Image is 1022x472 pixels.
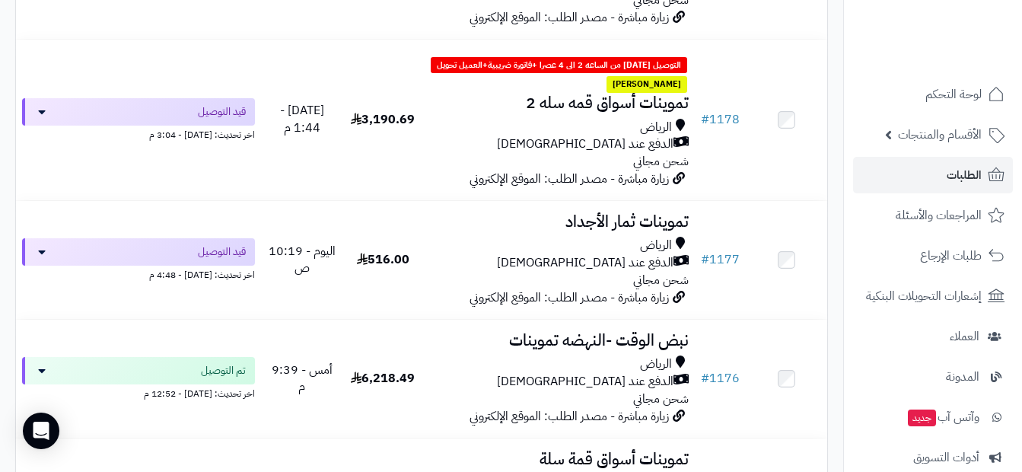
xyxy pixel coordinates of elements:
[950,326,979,347] span: العملاء
[853,399,1013,435] a: وآتس آبجديد
[351,369,415,387] span: 6,218.49
[470,170,669,188] span: زيارة مباشرة - مصدر الطلب: الموقع الإلكتروني
[853,76,1013,113] a: لوحة التحكم
[497,254,673,272] span: الدفع عند [DEMOGRAPHIC_DATA]
[23,413,59,449] div: Open Intercom Messenger
[470,289,669,307] span: زيارة مباشرة - مصدر الطلب: الموقع الإلكتروني
[919,43,1008,75] img: logo-2.png
[198,244,246,260] span: قيد التوصيل
[701,250,740,269] a: #1177
[633,390,689,408] span: شحن مجاني
[351,110,415,129] span: 3,190.69
[701,369,740,387] a: #1176
[22,266,255,282] div: اخر تحديث: [DATE] - 4:48 م
[198,104,246,120] span: قيد التوصيل
[853,318,1013,355] a: العملاء
[853,359,1013,395] a: المدونة
[429,332,689,349] h3: نبض الوقت -النهضه تموينات
[633,152,689,171] span: شحن مجاني
[920,245,982,266] span: طلبات الإرجاع
[272,361,333,397] span: أمس - 9:39 م
[429,451,689,468] h3: تموينات أسواق قمة سلة
[853,197,1013,234] a: المراجعات والأسئلة
[913,447,979,468] span: أدوات التسويق
[906,407,979,428] span: وآتس آب
[22,126,255,142] div: اخر تحديث: [DATE] - 3:04 م
[429,213,689,231] h3: تموينات ثمار الأجداد
[896,205,982,226] span: المراجعات والأسئلة
[701,110,740,129] a: #1178
[269,242,336,278] span: اليوم - 10:19 ص
[925,84,982,105] span: لوحة التحكم
[866,285,982,307] span: إشعارات التحويلات البنكية
[640,237,672,254] span: الرياض
[853,238,1013,274] a: طلبات الإرجاع
[470,8,669,27] span: زيارة مباشرة - مصدر الطلب: الموقع الإلكتروني
[357,250,409,269] span: 516.00
[701,250,709,269] span: #
[701,110,709,129] span: #
[497,373,673,391] span: الدفع عند [DEMOGRAPHIC_DATA]
[853,157,1013,193] a: الطلبات
[946,366,979,387] span: المدونة
[280,101,324,137] span: [DATE] - 1:44 م
[429,94,689,112] h3: تموينات أسواق قمه سله 2
[853,278,1013,314] a: إشعارات التحويلات البنكية
[497,136,673,153] span: الدفع عند [DEMOGRAPHIC_DATA]
[607,76,687,93] span: [PERSON_NAME]
[22,384,255,400] div: اخر تحديث: [DATE] - 12:52 م
[701,369,709,387] span: #
[947,164,982,186] span: الطلبات
[633,271,689,289] span: شحن مجاني
[470,407,669,426] span: زيارة مباشرة - مصدر الطلب: الموقع الإلكتروني
[201,363,246,378] span: تم التوصيل
[431,57,687,74] span: التوصيل [DATE] من الساعه 2 الى 4 عصرا +فاتورة ضريبية+العميل تحويل
[908,410,936,426] span: جديد
[640,356,672,373] span: الرياض
[640,119,672,136] span: الرياض
[898,124,982,145] span: الأقسام والمنتجات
